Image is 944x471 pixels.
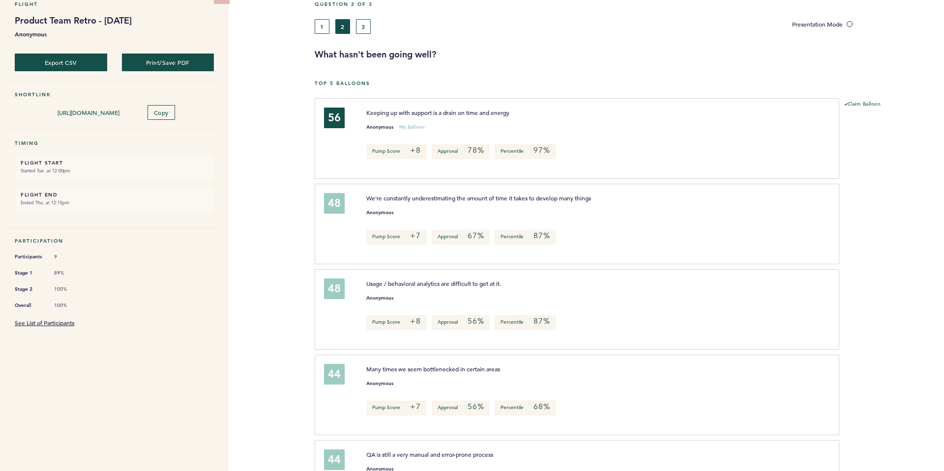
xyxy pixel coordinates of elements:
em: 56% [468,402,484,412]
em: 56% [468,316,484,326]
h5: Flight [15,1,214,7]
em: +7 [410,231,421,241]
button: 2 [335,19,350,34]
p: Approval [432,144,490,159]
button: Export CSV [15,54,107,71]
button: Copy [147,105,175,120]
p: Approval [432,315,490,330]
h5: Top 5 Balloons [315,80,937,86]
button: 3 [356,19,371,34]
p: Pump Score [366,230,427,245]
div: 48 [324,193,345,214]
h6: FLIGHT START [21,160,208,166]
span: Presentation Mode [792,20,843,28]
span: Many times we seem bottlenecked in certain areas [366,365,500,373]
h5: Shortlink [15,91,214,98]
h5: Participation [15,238,214,244]
small: Anonymous [366,296,393,301]
em: 87% [533,231,550,241]
div: 44 [324,449,345,470]
h6: FLIGHT END [21,192,208,198]
span: Stage 1 [15,268,44,278]
span: 100% [54,302,84,309]
span: Stage 2 [15,284,44,294]
button: Print/Save PDF [122,54,214,71]
em: +8 [410,145,421,155]
b: Anonymous [15,29,214,39]
a: See List of Participants [15,319,74,327]
span: Participants [15,252,44,262]
em: +7 [410,402,421,412]
span: QA is still a very manual and error-prone process [366,450,493,458]
div: 56 [324,108,345,128]
div: 44 [324,364,345,385]
span: Overall [15,301,44,310]
small: Started Tue. at 12:00pm [21,166,208,176]
span: Keeping up with support is a drain on time and energy [366,109,509,116]
p: Pump Score [366,144,427,159]
p: Approval [432,230,490,245]
em: 68% [533,402,550,412]
h1: Product Team Retro - [DATE] [15,15,214,27]
h5: Timing [15,140,214,146]
small: Anonymous [366,125,393,130]
p: Pump Score [366,401,427,416]
button: Claim Balloon [844,101,881,109]
p: Approval [432,401,490,416]
p: Percentile [495,401,556,416]
span: 100% [54,286,84,293]
span: We're constantly underestimating the amount of time it takes to develop many things [366,194,591,202]
h5: Question 2 of 3 [315,1,937,7]
p: Percentile [495,144,556,159]
em: 87% [533,316,550,326]
div: 48 [324,278,345,299]
small: My Balloon [399,125,425,130]
em: 78% [468,145,484,155]
button: 1 [315,19,329,34]
p: Pump Score [366,315,427,330]
span: Usage / behavioral analytics are difficult to get at it. [366,279,501,287]
p: Percentile [495,230,556,245]
span: 89% [54,270,84,277]
span: Copy [154,109,169,116]
em: 97% [533,145,550,155]
small: Anonymous [366,210,393,215]
em: +8 [410,316,421,326]
p: Percentile [495,315,556,330]
em: 67% [468,231,484,241]
small: Anonymous [366,381,393,386]
h3: What hasn't been going well? [315,49,937,60]
small: Ended Thu. at 12:15pm [21,198,208,208]
span: 9 [54,253,84,260]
